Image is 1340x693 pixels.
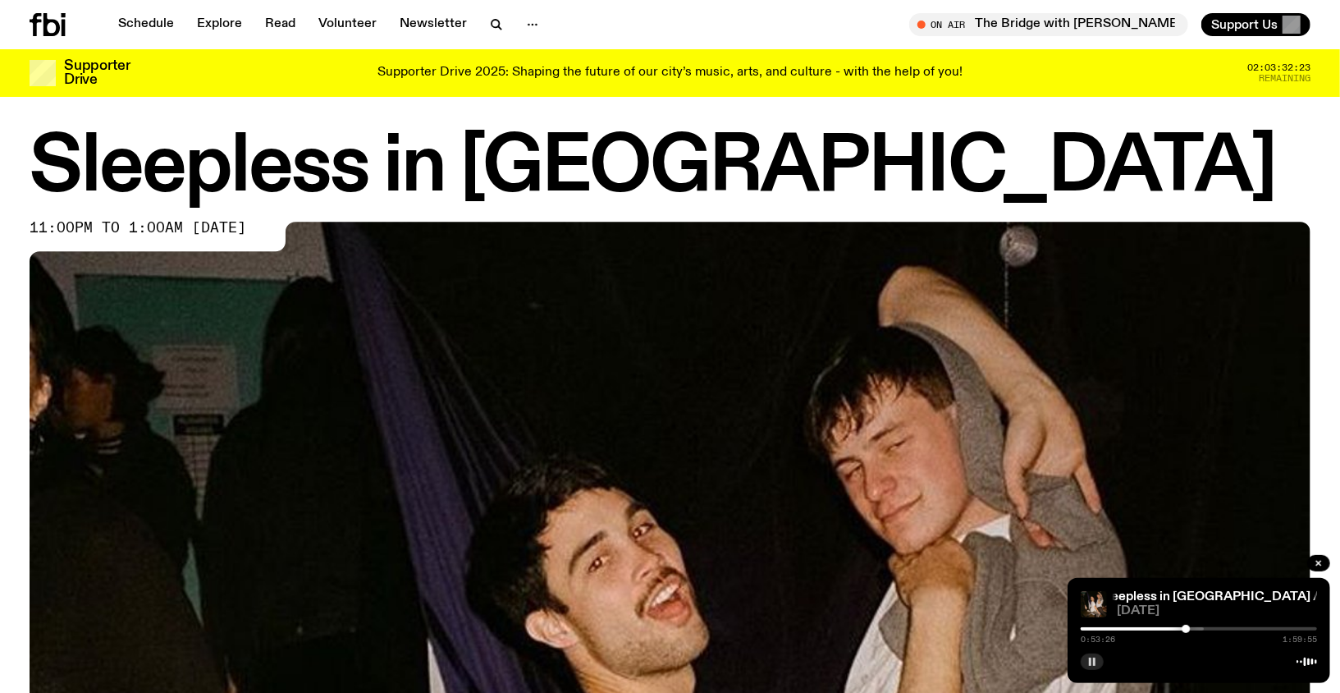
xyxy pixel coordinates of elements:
button: Support Us [1201,13,1310,36]
p: Supporter Drive 2025: Shaping the future of our city’s music, arts, and culture - with the help o... [377,66,963,80]
a: Schedule [108,13,184,36]
span: Remaining [1259,74,1310,83]
a: Read [255,13,305,36]
h1: Sleepless in [GEOGRAPHIC_DATA] [30,131,1310,205]
span: 0:53:26 [1081,636,1115,644]
a: Newsletter [390,13,477,36]
img: Marcus Whale is on the left, bent to his knees and arching back with a gleeful look his face He i... [1081,591,1107,617]
a: Explore [187,13,252,36]
span: Support Us [1211,17,1278,32]
h3: Supporter Drive [64,59,130,87]
span: 02:03:32:23 [1247,63,1310,72]
button: On AirThe Bridge with [PERSON_NAME] [909,13,1188,36]
span: [DATE] [1117,605,1317,617]
span: 11:00pm to 1:00am [DATE] [30,222,246,235]
span: 1:59:55 [1283,636,1317,644]
a: Volunteer [309,13,386,36]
